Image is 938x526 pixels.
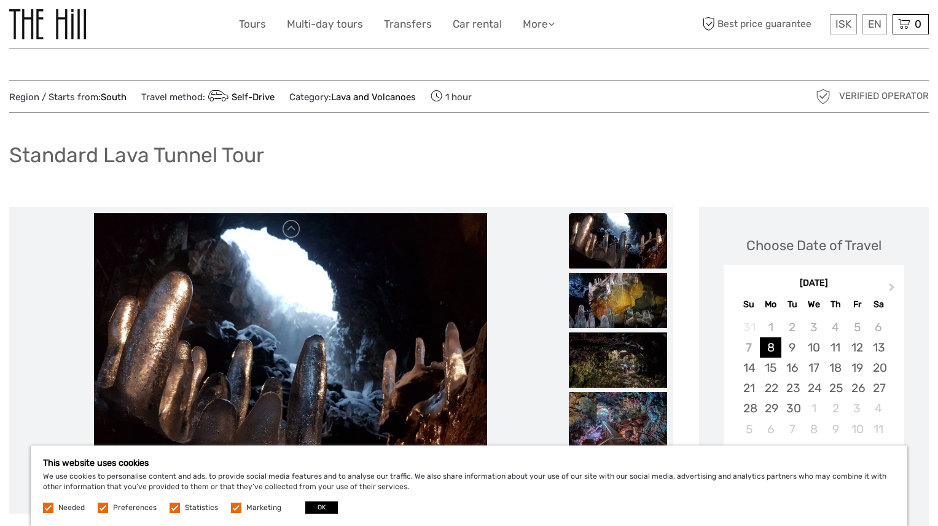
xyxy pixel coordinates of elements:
div: Choose Sunday, September 21st, 2025 [738,378,760,398]
img: 137dde3f524c43d4b126e042d9251933_slider_thumbnail.jpg [569,213,667,269]
div: Choose Sunday, September 28th, 2025 [738,398,760,418]
div: Choose Wednesday, September 17th, 2025 [803,358,824,378]
div: Choose Friday, September 26th, 2025 [846,378,868,398]
img: 3a4f43def25c4cc9b291d77a3c09a20a_slider_thumbnail.jpg [569,392,667,447]
div: Choose Wednesday, September 24th, 2025 [803,378,824,398]
span: Region / Starts from: [9,91,127,104]
a: Tours [239,15,266,33]
label: Needed [58,503,85,513]
div: Not available Thursday, September 4th, 2025 [824,317,846,337]
div: Choose Monday, September 15th, 2025 [760,358,781,378]
div: Tu [781,296,803,313]
a: Self-Drive [205,92,275,103]
div: Not available Saturday, September 6th, 2025 [868,317,889,337]
div: [DATE] [724,277,904,290]
div: Choose Saturday, October 11th, 2025 [868,419,889,439]
div: Choose Saturday, September 13th, 2025 [868,337,889,358]
span: 0 [913,18,923,30]
div: Choose Friday, September 19th, 2025 [846,358,868,378]
div: Not available Wednesday, September 3rd, 2025 [803,317,824,337]
div: Choose Monday, October 6th, 2025 [760,419,781,439]
img: The Hill [9,9,86,39]
div: Choose Wednesday, September 10th, 2025 [803,337,824,358]
a: South [101,92,127,103]
div: EN [862,14,887,34]
div: Fr [846,296,868,313]
div: Choose Sunday, October 5th, 2025 [738,419,760,439]
label: Statistics [185,503,218,513]
div: Sa [868,296,889,313]
div: Choose Tuesday, September 23rd, 2025 [781,378,803,398]
span: ISK [835,18,851,30]
div: We [803,296,824,313]
h1: Standard Lava Tunnel Tour [9,143,264,168]
button: OK [305,501,338,514]
div: Choose Date of Travel [746,236,881,255]
div: Not available Sunday, August 31st, 2025 [738,317,760,337]
button: Next Month [883,280,903,300]
img: 137dde3f524c43d4b126e042d9251933_main_slider.jpg [94,213,487,508]
div: Mo [760,296,781,313]
a: Lava and Volcanoes [331,92,416,103]
div: Choose Thursday, September 18th, 2025 [824,358,846,378]
img: 3d744690bbb54fd6890da75d6cc1ecd2_slider_thumbnail.jpg [569,273,667,328]
span: 1 hour [431,88,472,105]
div: Not available Tuesday, September 2nd, 2025 [781,317,803,337]
button: Open LiveChat chat widget [141,19,156,34]
label: Preferences [113,503,157,513]
label: Marketing [246,503,281,513]
div: Choose Saturday, September 27th, 2025 [868,378,889,398]
img: verified_operator_grey_128.png [813,87,833,106]
a: Transfers [384,15,432,33]
div: Not available Friday, September 5th, 2025 [846,317,868,337]
div: Choose Thursday, October 2nd, 2025 [824,398,846,418]
div: Th [824,296,846,313]
div: We use cookies to personalise content and ads, to provide social media features and to analyse ou... [31,446,907,526]
div: Choose Tuesday, September 16th, 2025 [781,358,803,378]
div: Choose Friday, October 10th, 2025 [846,419,868,439]
a: More [523,15,555,33]
div: Not available Monday, September 1st, 2025 [760,317,781,337]
div: month 2025-09 [727,317,900,439]
div: Choose Monday, September 8th, 2025 [760,337,781,358]
div: Choose Friday, September 12th, 2025 [846,337,868,358]
a: Car rental [453,15,502,33]
div: Choose Sunday, September 14th, 2025 [738,358,760,378]
div: Choose Thursday, September 11th, 2025 [824,337,846,358]
div: Choose Wednesday, October 8th, 2025 [803,419,824,439]
h5: This website uses cookies [43,458,895,468]
a: Multi-day tours [287,15,363,33]
div: Choose Thursday, October 9th, 2025 [824,419,846,439]
img: 15b89df7bff5482e86aa1210767bf1b1_slider_thumbnail.jpg [569,332,667,388]
div: Choose Friday, October 3rd, 2025 [846,398,868,418]
div: Su [738,296,760,313]
div: Choose Saturday, September 20th, 2025 [868,358,889,378]
div: Choose Tuesday, September 9th, 2025 [781,337,803,358]
span: Best price guarantee [699,14,827,34]
div: Choose Monday, September 29th, 2025 [760,398,781,418]
span: Travel method: [141,88,275,105]
div: Choose Thursday, September 25th, 2025 [824,378,846,398]
span: Verified Operator [839,90,929,103]
div: Choose Tuesday, September 30th, 2025 [781,398,803,418]
span: Category: [289,91,416,104]
p: We're away right now. Please check back later! [17,22,139,31]
div: Choose Saturday, October 4th, 2025 [868,398,889,418]
div: Choose Wednesday, October 1st, 2025 [803,398,824,418]
div: Not available Sunday, September 7th, 2025 [738,337,760,358]
div: Choose Tuesday, October 7th, 2025 [781,419,803,439]
div: Choose Monday, September 22nd, 2025 [760,378,781,398]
